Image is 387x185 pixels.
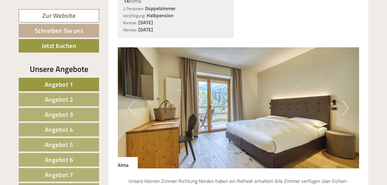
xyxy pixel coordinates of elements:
[138,26,153,33] b: [DATE]
[118,47,359,168] img: image
[45,155,73,164] span: Angebot 6
[145,5,176,12] b: Doppelzimmer
[19,63,99,75] div: Unsere Angebote
[123,13,145,19] small: Verpflegung:
[147,12,174,19] b: Halbpension
[45,95,73,104] span: Angebot 2
[123,20,137,26] small: Anreise:
[45,125,73,134] span: Angebot 4
[19,24,99,37] a: Schreiben Sie uns
[128,100,135,116] button: Previous
[45,80,73,89] span: Angebot 1
[342,100,348,116] button: Next
[138,19,153,26] b: [DATE]
[123,27,137,33] small: Abreise:
[123,6,144,12] small: 2 Personen:
[45,140,73,149] span: Angebot 5
[19,9,99,22] a: Zur Website
[45,110,73,119] span: Angebot 3
[19,39,99,53] a: Jetzt buchen
[45,170,73,179] span: Angebot 7
[118,157,138,169] div: Alma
